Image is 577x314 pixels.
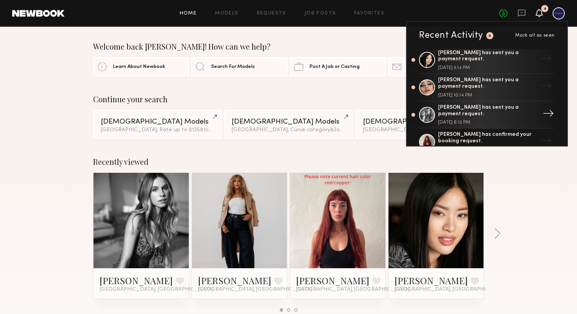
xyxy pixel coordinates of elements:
[101,127,214,133] div: [GEOGRAPHIC_DATA], Rate up to $125
[215,11,238,16] a: Models
[211,64,255,69] span: Search For Models
[198,274,271,287] a: [PERSON_NAME]
[290,57,386,76] a: Post A Job or Casting
[537,132,555,152] div: →
[388,57,484,76] a: Contact Account Manager
[93,42,484,51] div: Welcome back [PERSON_NAME]! How can we help?
[330,127,367,132] span: & 2 other filter s
[257,11,286,16] a: Requests
[419,101,555,129] a: [PERSON_NAME] has sent you a payment request.[DATE] 6:12 PM→
[354,11,384,16] a: Favorites
[180,11,197,16] a: Home
[191,57,287,76] a: Search For Models
[101,118,214,126] div: [DEMOGRAPHIC_DATA] Models
[363,127,476,133] div: [GEOGRAPHIC_DATA], Lifestyle category
[438,50,537,63] div: [PERSON_NAME] has sent you a payment request.
[296,287,410,293] span: [GEOGRAPHIC_DATA], [GEOGRAPHIC_DATA]
[438,93,537,98] div: [DATE] 10:14 PM
[200,127,233,132] span: & 1 other filter
[438,66,537,70] div: [DATE] 5:14 PM
[198,287,312,293] span: [GEOGRAPHIC_DATA], [GEOGRAPHIC_DATA]
[419,129,555,156] a: [PERSON_NAME] has confirmed your booking request.→
[93,110,222,139] a: [DEMOGRAPHIC_DATA] Models[GEOGRAPHIC_DATA], Rate up to $125&1other filter
[395,287,508,293] span: [GEOGRAPHIC_DATA], [GEOGRAPHIC_DATA]
[305,11,336,16] a: Job Posts
[93,95,484,104] div: Continue your search
[232,127,345,133] div: [GEOGRAPHIC_DATA], Curve category
[540,105,557,125] div: →
[438,77,537,90] div: [PERSON_NAME] has sent you a payment request.
[93,157,484,166] div: Recently viewed
[419,74,555,101] a: [PERSON_NAME] has sent you a payment request.[DATE] 10:14 PM→
[515,33,555,38] span: Mark all as seen
[355,110,484,139] a: [DEMOGRAPHIC_DATA] Models[GEOGRAPHIC_DATA], Lifestyle category&2other filters
[309,64,359,69] span: Post A Job or Casting
[543,7,546,11] div: 4
[232,118,345,126] div: [DEMOGRAPHIC_DATA] Models
[438,105,537,118] div: [PERSON_NAME] has sent you a payment request.
[419,47,555,74] a: [PERSON_NAME] has sent you a payment request.[DATE] 5:14 PM→
[296,274,369,287] a: [PERSON_NAME]
[438,132,537,145] div: [PERSON_NAME] has confirmed your booking request.
[224,110,353,139] a: [DEMOGRAPHIC_DATA] Models[GEOGRAPHIC_DATA], Curve category&2other filters
[363,118,476,126] div: [DEMOGRAPHIC_DATA] Models
[419,31,483,40] div: Recent Activity
[93,57,189,76] a: Learn About Newbook
[488,34,492,38] div: 4
[100,287,213,293] span: [GEOGRAPHIC_DATA], [GEOGRAPHIC_DATA]
[438,120,537,125] div: [DATE] 6:12 PM
[100,274,173,287] a: [PERSON_NAME]
[537,50,555,70] div: →
[395,274,468,287] a: [PERSON_NAME]
[113,64,165,69] span: Learn About Newbook
[537,77,555,97] div: →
